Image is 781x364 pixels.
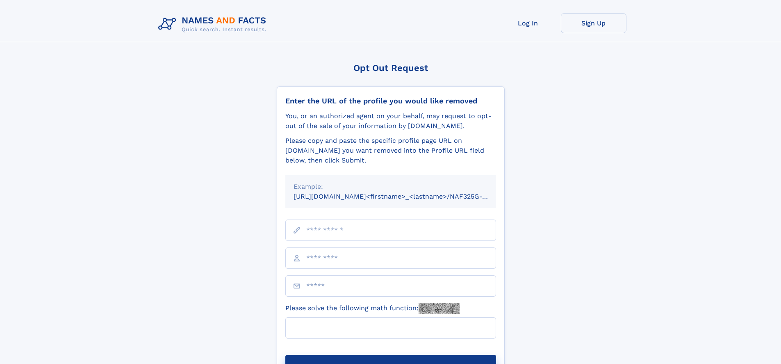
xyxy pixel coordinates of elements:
[285,136,496,165] div: Please copy and paste the specific profile page URL on [DOMAIN_NAME] you want removed into the Pr...
[561,13,626,33] a: Sign Up
[277,63,505,73] div: Opt Out Request
[495,13,561,33] a: Log In
[294,192,512,200] small: [URL][DOMAIN_NAME]<firstname>_<lastname>/NAF325G-xxxxxxxx
[155,13,273,35] img: Logo Names and Facts
[285,303,460,314] label: Please solve the following math function:
[294,182,488,192] div: Example:
[285,111,496,131] div: You, or an authorized agent on your behalf, may request to opt-out of the sale of your informatio...
[285,96,496,105] div: Enter the URL of the profile you would like removed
